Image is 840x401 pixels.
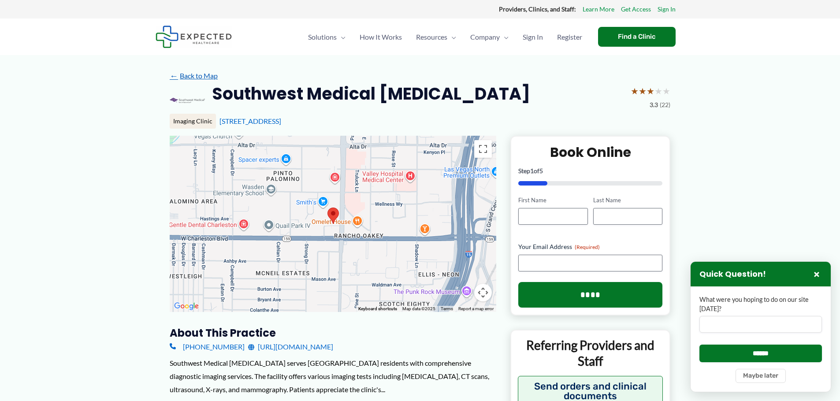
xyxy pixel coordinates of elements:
[170,69,218,82] a: ←Back to Map
[550,22,589,52] a: Register
[219,117,281,125] a: [STREET_ADDRESS]
[518,144,662,161] h2: Book Online
[621,4,651,15] a: Get Access
[170,71,178,80] span: ←
[170,326,496,340] h3: About this practice
[353,22,409,52] a: How It Works
[639,83,647,99] span: ★
[301,22,589,52] nav: Primary Site Navigation
[441,306,453,311] a: Terms (opens in new tab)
[402,306,435,311] span: Map data ©2025
[699,269,766,279] h3: Quick Question!
[170,340,245,353] a: [PHONE_NUMBER]
[631,83,639,99] span: ★
[170,114,216,129] div: Imaging Clinic
[172,301,201,312] a: Open this area in Google Maps (opens a new window)
[575,244,600,250] span: (Required)
[660,99,670,111] span: (22)
[736,369,786,383] button: Maybe later
[593,196,662,204] label: Last Name
[518,337,663,369] p: Referring Providers and Staff
[470,22,500,52] span: Company
[156,26,232,48] img: Expected Healthcare Logo - side, dark font, small
[458,306,494,311] a: Report a map error
[337,22,346,52] span: Menu Toggle
[360,22,402,52] span: How It Works
[301,22,353,52] a: SolutionsMenu Toggle
[518,168,662,174] p: Step of
[463,22,516,52] a: CompanyMenu Toggle
[447,22,456,52] span: Menu Toggle
[557,22,582,52] span: Register
[170,356,496,396] div: Southwest Medical [MEDICAL_DATA] serves [GEOGRAPHIC_DATA] residents with comprehensive diagnostic...
[518,242,662,251] label: Your Email Address
[474,284,492,301] button: Map camera controls
[530,167,534,175] span: 1
[658,4,676,15] a: Sign In
[647,83,654,99] span: ★
[172,301,201,312] img: Google
[650,99,658,111] span: 3.3
[654,83,662,99] span: ★
[358,306,397,312] button: Keyboard shortcuts
[500,22,509,52] span: Menu Toggle
[662,83,670,99] span: ★
[308,22,337,52] span: Solutions
[499,5,576,13] strong: Providers, Clinics, and Staff:
[409,22,463,52] a: ResourcesMenu Toggle
[516,22,550,52] a: Sign In
[416,22,447,52] span: Resources
[583,4,614,15] a: Learn More
[523,22,543,52] span: Sign In
[598,27,676,47] a: Find a Clinic
[518,196,587,204] label: First Name
[212,83,530,104] h2: Southwest Medical [MEDICAL_DATA]
[248,340,333,353] a: [URL][DOMAIN_NAME]
[699,295,822,313] label: What were you hoping to do on our site [DATE]?
[474,140,492,158] button: Toggle fullscreen view
[811,269,822,279] button: Close
[539,167,543,175] span: 5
